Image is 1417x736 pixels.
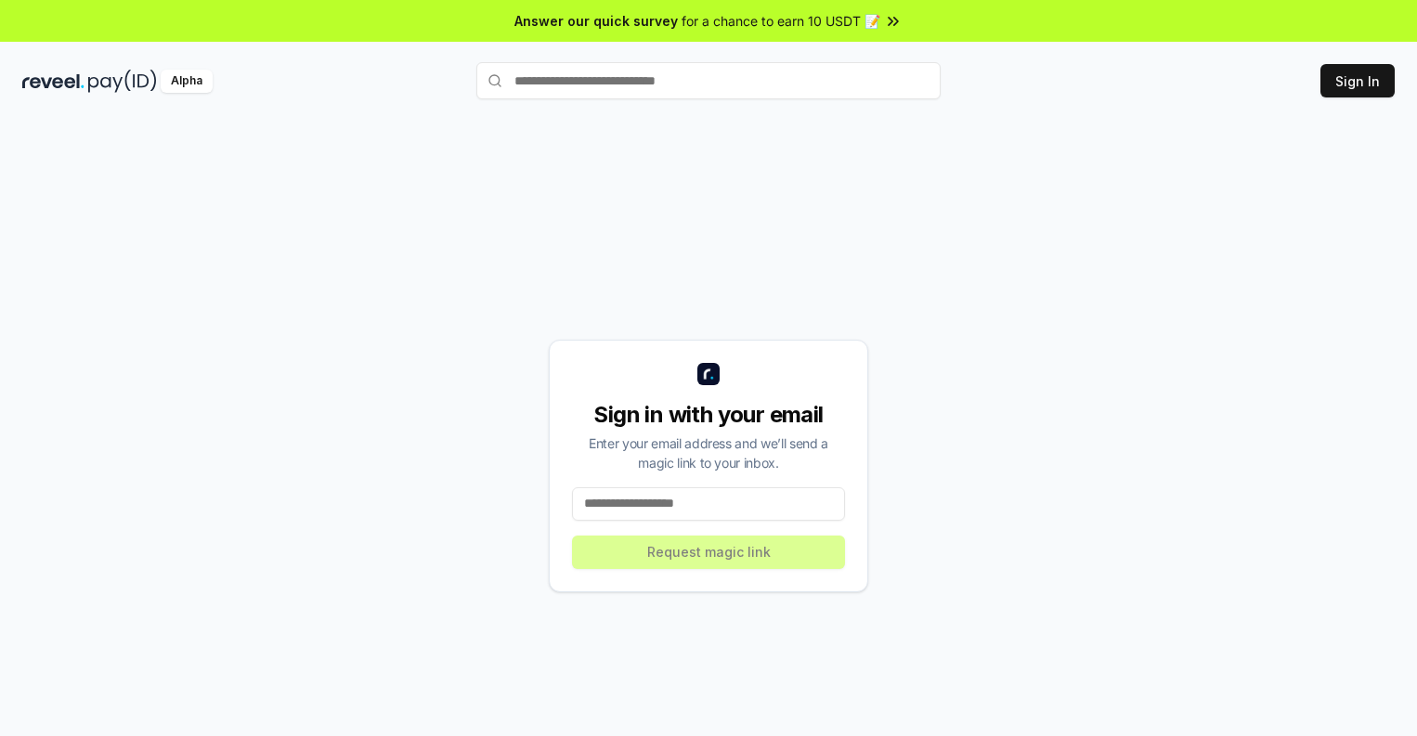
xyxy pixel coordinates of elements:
[682,11,880,31] span: for a chance to earn 10 USDT 📝
[88,70,157,93] img: pay_id
[514,11,678,31] span: Answer our quick survey
[572,433,845,472] div: Enter your email address and we’ll send a magic link to your inbox.
[1320,64,1395,97] button: Sign In
[572,400,845,430] div: Sign in with your email
[22,70,84,93] img: reveel_dark
[697,363,720,385] img: logo_small
[161,70,213,93] div: Alpha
